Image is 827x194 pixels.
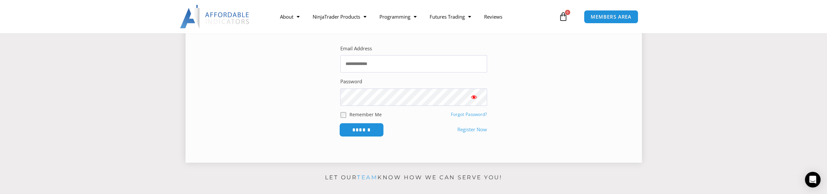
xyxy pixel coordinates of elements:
a: team [357,174,377,181]
a: Reviews [477,9,509,24]
a: Forgot Password? [451,111,487,117]
img: LogoAI | Affordable Indicators – NinjaTrader [180,5,250,28]
button: Show password [461,89,487,105]
div: Open Intercom Messenger [805,172,820,187]
p: Let our know how we can serve you! [185,172,642,183]
a: NinjaTrader Products [306,9,373,24]
a: Futures Trading [423,9,477,24]
a: MEMBERS AREA [584,10,638,24]
span: MEMBERS AREA [591,14,631,19]
a: Register Now [457,125,487,134]
a: About [273,9,306,24]
label: Password [340,77,362,86]
span: 0 [565,10,570,15]
a: Programming [373,9,423,24]
label: Remember Me [349,111,382,118]
a: 0 [549,7,578,26]
nav: Menu [273,9,557,24]
label: Email Address [340,44,372,53]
